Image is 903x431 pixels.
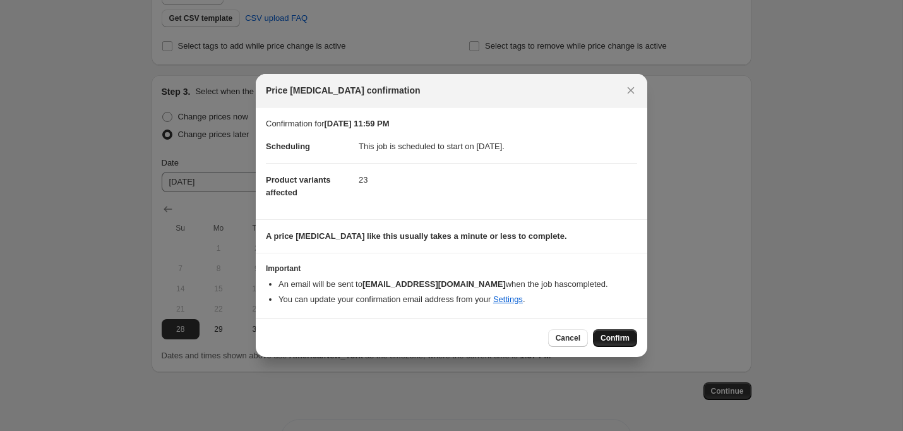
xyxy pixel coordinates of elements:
[266,175,331,197] span: Product variants affected
[359,130,637,163] dd: This job is scheduled to start on [DATE].
[324,119,389,128] b: [DATE] 11:59 PM
[548,329,588,347] button: Cancel
[266,84,421,97] span: Price [MEDICAL_DATA] confirmation
[266,231,567,241] b: A price [MEDICAL_DATA] like this usually takes a minute or less to complete.
[362,279,506,289] b: [EMAIL_ADDRESS][DOMAIN_NAME]
[601,333,630,343] span: Confirm
[266,142,310,151] span: Scheduling
[493,294,523,304] a: Settings
[593,329,637,347] button: Confirm
[359,163,637,197] dd: 23
[622,82,640,99] button: Close
[278,293,637,306] li: You can update your confirmation email address from your .
[266,264,637,274] h3: Important
[266,118,637,130] p: Confirmation for
[556,333,580,343] span: Cancel
[278,278,637,291] li: An email will be sent to when the job has completed .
